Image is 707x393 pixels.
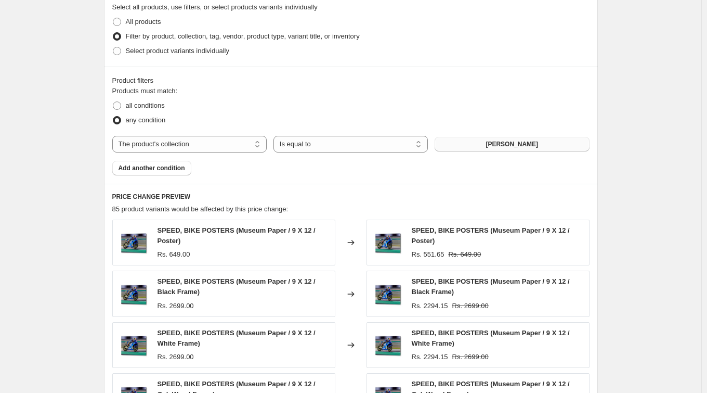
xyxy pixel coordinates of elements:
span: SPEED, BIKE POSTERS (Museum Paper / 9 X 12 / White Frame) [412,329,570,347]
div: Rs. 649.00 [158,249,190,260]
span: SPEED, BIKE POSTERS (Museum Paper / 9 X 12 / Black Frame) [412,277,570,296]
div: Rs. 2699.00 [158,352,194,362]
img: speed-bike-poster-in-Gallery-Wrap_80x.jpg [118,227,149,258]
span: all conditions [126,102,165,109]
span: 85 product variants would be affected by this price change: [112,205,289,213]
span: SPEED, BIKE POSTERS (Museum Paper / 9 X 12 / Poster) [412,226,570,245]
div: Product filters [112,75,590,86]
span: Select product variants individually [126,47,229,55]
span: Products must match: [112,87,178,95]
span: All products [126,18,161,26]
span: Add another condition [119,164,185,172]
span: Filter by product, collection, tag, vendor, product type, variant title, or inventory [126,32,360,40]
div: Rs. 2699.00 [158,301,194,311]
span: [PERSON_NAME] [486,140,538,148]
div: Rs. 2294.15 [412,301,448,311]
strike: Rs. 2699.00 [452,301,489,311]
span: SPEED, BIKE POSTERS (Museum Paper / 9 X 12 / Poster) [158,226,316,245]
div: Rs. 551.65 [412,249,444,260]
strike: Rs. 2699.00 [452,352,489,362]
span: SPEED, BIKE POSTERS (Museum Paper / 9 X 12 / Black Frame) [158,277,316,296]
div: Rs. 2294.15 [412,352,448,362]
img: speed-bike-poster-in-Gallery-Wrap_80x.jpg [372,227,403,258]
h6: PRICE CHANGE PREVIEW [112,193,590,201]
span: SPEED, BIKE POSTERS (Museum Paper / 9 X 12 / White Frame) [158,329,316,347]
button: Add another condition [112,161,191,175]
img: speed-bike-poster-in-Gallery-Wrap_80x.jpg [118,329,149,361]
strike: Rs. 649.00 [448,249,481,260]
span: any condition [126,116,166,124]
img: speed-bike-poster-in-Gallery-Wrap_80x.jpg [372,278,403,310]
img: speed-bike-poster-in-Gallery-Wrap_80x.jpg [372,329,403,361]
button: ABDELKADER ALLAM [435,137,589,151]
span: Select all products, use filters, or select products variants individually [112,3,318,11]
img: speed-bike-poster-in-Gallery-Wrap_80x.jpg [118,278,149,310]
